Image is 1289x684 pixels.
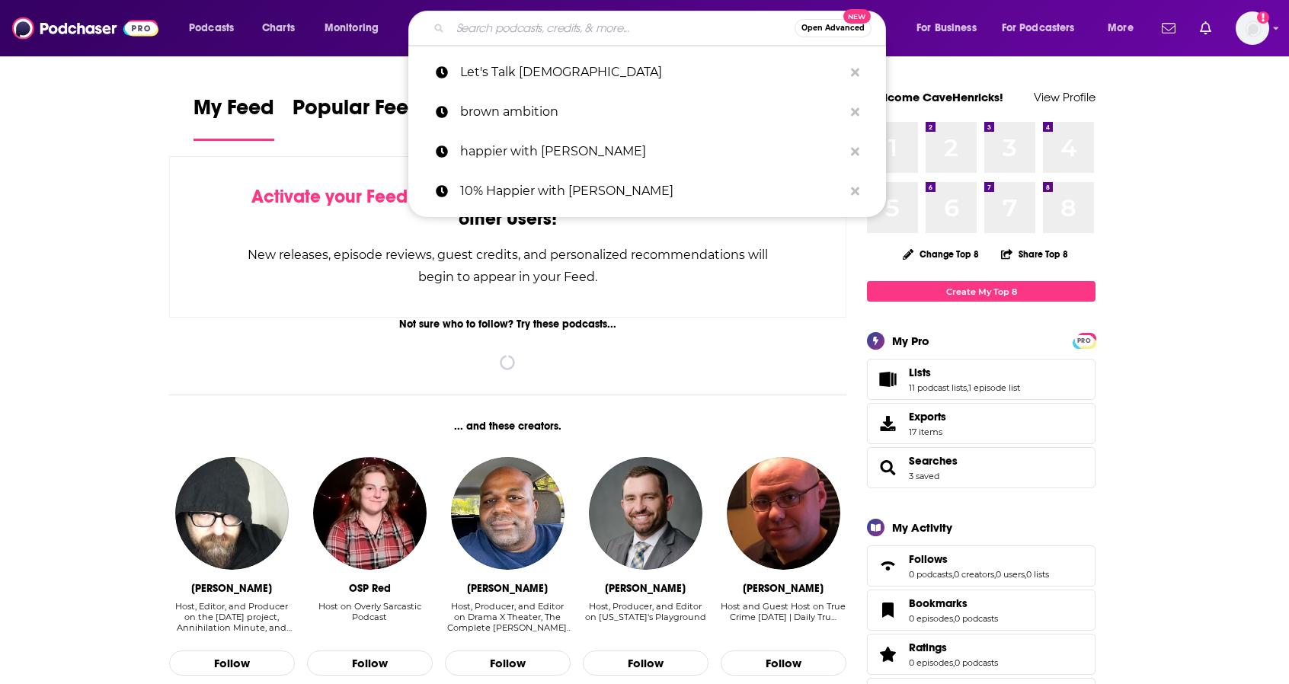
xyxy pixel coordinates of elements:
a: Ratings [909,641,998,654]
span: Activate your Feed [251,185,408,208]
a: Lists [909,366,1020,379]
div: My Activity [892,520,952,535]
a: Follows [872,555,903,577]
a: PRO [1075,334,1093,346]
span: , [994,569,996,580]
span: Lists [867,359,1095,400]
div: by following Podcasts, Creators, Lists, and other Users! [246,186,769,230]
a: 3 saved [909,471,939,481]
a: 0 episodes [909,613,953,624]
span: Popular Feed [293,94,422,129]
span: Follows [867,545,1095,587]
span: For Podcasters [1002,18,1075,39]
div: New releases, episode reviews, guest credits, and personalized recommendations will begin to appe... [246,244,769,288]
a: 10% Happier with [PERSON_NAME] [408,171,886,211]
svg: Add a profile image [1257,11,1269,24]
span: , [952,569,954,580]
a: 0 episodes [909,657,953,668]
button: Follow [307,650,433,676]
a: 0 lists [1026,569,1049,580]
button: Follow [583,650,708,676]
div: ... and these creators. [169,420,846,433]
div: Host, Producer, and Editor on [US_STATE]'s Playground [583,601,708,622]
div: Host, Editor, and Producer on the groundhog day project, Annihilation Minute, and The Room Minute [169,601,295,634]
a: Welcome CaveHenricks! [867,90,1003,104]
span: Searches [867,447,1095,488]
span: New [843,9,871,24]
div: Not sure who to follow? Try these podcasts... [169,318,846,331]
span: Ratings [909,641,947,654]
div: OSP Red [349,582,391,595]
a: Show notifications dropdown [1194,15,1217,41]
span: , [953,657,955,668]
span: Exports [872,413,903,434]
span: Bookmarks [867,590,1095,631]
span: Follows [909,552,948,566]
div: Robert E. G. Black [191,582,272,595]
img: Brady Renard [589,457,702,570]
a: 0 podcasts [955,657,998,668]
div: My Pro [892,334,929,348]
div: Search podcasts, credits, & more... [423,11,900,46]
div: Host, Editor, and Producer on the [DATE] project, Annihilation Minute, and The Room Minute [169,601,295,633]
img: User Profile [1236,11,1269,45]
span: Exports [909,410,946,424]
a: Popular Feed [293,94,422,141]
div: Duane Richardson [467,582,548,595]
div: Tony Brueski [743,582,824,595]
span: More [1108,18,1134,39]
div: Brady Renard [605,582,686,595]
a: happier with [PERSON_NAME] [408,132,886,171]
button: open menu [906,16,996,40]
div: Host on Overly Sarcastic Podcast [307,601,433,634]
a: Show notifications dropdown [1156,15,1182,41]
a: 11 podcast lists [909,382,967,393]
button: Show profile menu [1236,11,1269,45]
a: 1 episode list [968,382,1020,393]
button: Follow [445,650,571,676]
p: 10% Happier with Dan Harris [460,171,843,211]
div: Host, Producer, and Editor on Drama X Theater, The Complete Orson Welles, and Sci Fi x Horror [445,601,571,634]
a: Lists [872,369,903,390]
a: Exports [867,403,1095,444]
a: Searches [872,457,903,478]
span: Bookmarks [909,596,968,610]
a: Charts [252,16,304,40]
button: open menu [992,16,1097,40]
img: Robert E. G. Black [175,457,288,570]
span: Open Advanced [801,24,865,32]
div: Host, Producer, and Editor on Louisiana's Playground [583,601,708,634]
a: 0 podcasts [955,613,998,624]
span: 17 items [909,427,946,437]
button: Follow [169,650,295,676]
img: Duane Richardson [451,457,564,570]
span: Monitoring [325,18,379,39]
a: Bookmarks [909,596,998,610]
span: Ratings [867,634,1095,675]
p: Let's Talk Ladies [460,53,843,92]
span: , [953,613,955,624]
img: Tony Brueski [727,457,840,570]
span: , [1025,569,1026,580]
button: open menu [1097,16,1153,40]
p: brown ambition [460,92,843,132]
span: Logged in as CaveHenricks [1236,11,1269,45]
img: Podchaser - Follow, Share and Rate Podcasts [12,14,158,43]
button: open menu [178,16,254,40]
a: My Feed [194,94,274,141]
img: OSP Red [313,457,426,570]
span: My Feed [194,94,274,129]
div: Host and Guest Host on True Crime Today | Daily Tru… [721,601,846,634]
button: Follow [721,650,846,676]
a: Bookmarks [872,599,903,621]
a: 0 creators [954,569,994,580]
span: For Business [916,18,977,39]
button: open menu [314,16,398,40]
span: PRO [1075,335,1093,347]
button: Change Top 8 [894,245,988,264]
p: happier with Dan Harris [460,132,843,171]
